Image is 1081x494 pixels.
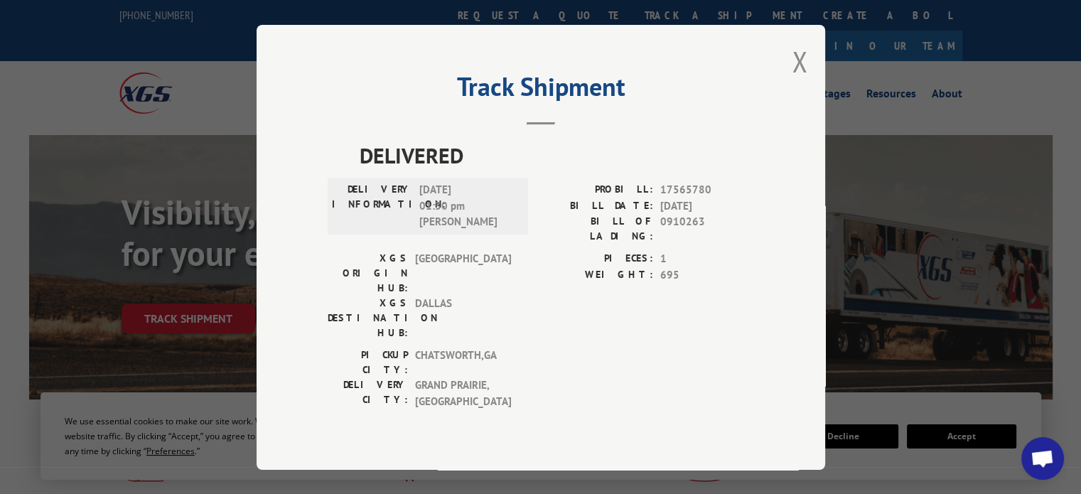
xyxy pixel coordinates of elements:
[328,296,408,340] label: XGS DESTINATION HUB:
[541,198,653,214] label: BILL DATE:
[415,296,511,340] span: DALLAS
[360,139,754,171] span: DELIVERED
[328,348,408,377] label: PICKUP CITY:
[415,377,511,409] span: GRAND PRAIRIE , [GEOGRAPHIC_DATA]
[415,251,511,296] span: [GEOGRAPHIC_DATA]
[541,214,653,244] label: BILL OF LADING:
[660,267,754,283] span: 695
[419,182,515,230] span: [DATE] 01:30 pm [PERSON_NAME]
[328,377,408,409] label: DELIVERY CITY:
[660,198,754,214] span: [DATE]
[541,267,653,283] label: WEIGHT:
[541,182,653,198] label: PROBILL:
[660,251,754,267] span: 1
[328,77,754,104] h2: Track Shipment
[660,182,754,198] span: 17565780
[415,348,511,377] span: CHATSWORTH , GA
[328,251,408,296] label: XGS ORIGIN HUB:
[792,43,807,80] button: Close modal
[541,251,653,267] label: PIECES:
[332,182,412,230] label: DELIVERY INFORMATION:
[1021,437,1064,480] div: Open chat
[660,214,754,244] span: 0910263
